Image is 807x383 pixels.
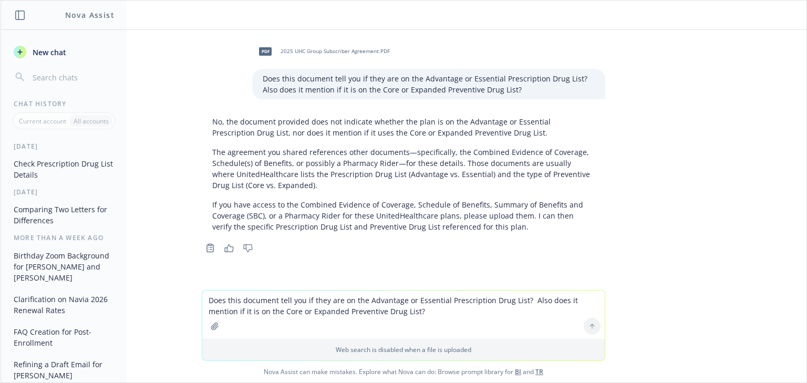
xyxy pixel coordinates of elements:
div: PDF2025 UHC Group Subscriber Agreement.PDF [252,38,392,65]
button: Thumbs down [240,241,256,255]
span: New chat [30,47,66,58]
a: BI [515,367,521,376]
button: Clarification on Navia 2026 Renewal Rates [9,291,118,319]
p: Web search is disabled when a file is uploaded [209,345,598,354]
div: [DATE] [1,188,127,196]
div: Chat History [1,99,127,108]
svg: Copy to clipboard [205,243,215,253]
p: Does this document tell you if they are on the Advantage or Essential Prescription Drug List? Als... [263,73,595,95]
div: More than a week ago [1,233,127,242]
h1: Nova Assist [65,9,115,20]
p: All accounts [74,117,109,126]
input: Search chats [30,70,114,85]
button: Check Prescription Drug List Details [9,155,118,183]
button: FAQ Creation for Post-Enrollment [9,323,118,351]
span: Nova Assist can make mistakes. Explore what Nova can do: Browse prompt library for and [5,361,802,382]
div: [DATE] [1,142,127,151]
button: Comparing Two Letters for Differences [9,201,118,229]
p: No, the document provided does not indicate whether the plan is on the Advantage or Essential Pre... [212,116,595,138]
button: Birthday Zoom Background for [PERSON_NAME] and [PERSON_NAME] [9,247,118,286]
a: TR [535,367,543,376]
p: The agreement you shared references other documents—specifically, the Combined Evidence of Covera... [212,147,595,191]
span: 2025 UHC Group Subscriber Agreement.PDF [281,48,390,55]
p: Current account [19,117,66,126]
p: If you have access to the Combined Evidence of Coverage, Schedule of Benefits, Summary of Benefit... [212,199,595,232]
button: New chat [9,43,118,61]
span: PDF [259,47,272,55]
